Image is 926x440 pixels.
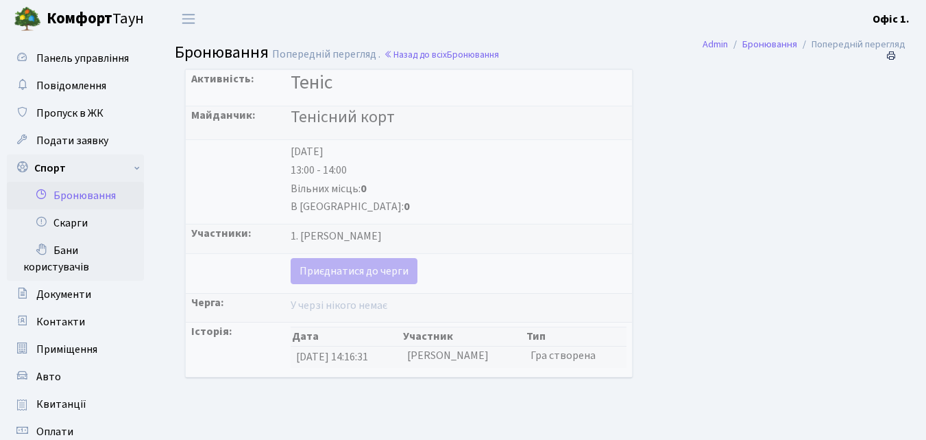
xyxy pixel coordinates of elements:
[531,348,596,363] span: Гра створена
[175,40,269,65] span: Бронювання
[384,48,499,61] a: Назад до всіхБронювання
[402,327,525,347] th: Участник
[404,199,410,214] b: 0
[291,163,626,178] div: 13:00 - 14:00
[47,8,112,30] b: Комфорт
[47,8,144,31] span: Таун
[7,363,144,391] a: Авто
[7,182,144,209] a: Бронювання
[191,226,252,241] strong: Участники:
[7,391,144,418] a: Квитанції
[36,78,106,93] span: Повідомлення
[36,314,85,329] span: Контакти
[7,237,144,281] a: Бани користувачів
[7,45,144,72] a: Панель управління
[36,369,61,384] span: Авто
[191,71,254,86] strong: Активність:
[14,5,41,33] img: logo.png
[291,144,626,160] div: [DATE]
[7,154,144,182] a: Спорт
[447,48,499,61] span: Бронювання
[291,229,626,244] div: 1. [PERSON_NAME]
[291,347,401,368] td: [DATE] 14:16:31
[873,11,910,27] a: Офіс 1.
[36,424,73,439] span: Оплати
[873,12,910,27] b: Офіс 1.
[797,37,905,52] li: Попередній перегляд
[291,71,626,95] h3: Теніс
[7,308,144,336] a: Контакти
[361,181,367,196] b: 0
[291,199,626,215] div: В [GEOGRAPHIC_DATA]:
[191,324,232,339] strong: Історія:
[291,327,401,347] th: Дата
[7,100,144,127] a: Пропуск в ЖК
[291,181,626,197] div: Вільних місць:
[191,108,256,123] strong: Майданчик:
[191,295,224,310] strong: Черга:
[291,258,417,284] a: Приєднатися до черги
[36,342,97,357] span: Приміщення
[682,30,926,59] nav: breadcrumb
[36,133,108,148] span: Подати заявку
[272,47,380,62] span: Попередній перегляд .
[402,347,525,368] td: [PERSON_NAME]
[7,127,144,154] a: Подати заявку
[291,298,387,313] span: У черзі нікого немає
[7,281,144,308] a: Документи
[742,37,797,51] a: Бронювання
[7,209,144,237] a: Скарги
[36,397,86,412] span: Квитанції
[36,106,103,121] span: Пропуск в ЖК
[7,72,144,100] a: Повідомлення
[291,108,626,128] h4: Тенісний корт
[703,37,728,51] a: Admin
[36,51,129,66] span: Панель управління
[7,336,144,363] a: Приміщення
[36,287,91,302] span: Документи
[525,327,626,347] th: Тип
[171,8,206,30] button: Переключити навігацію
